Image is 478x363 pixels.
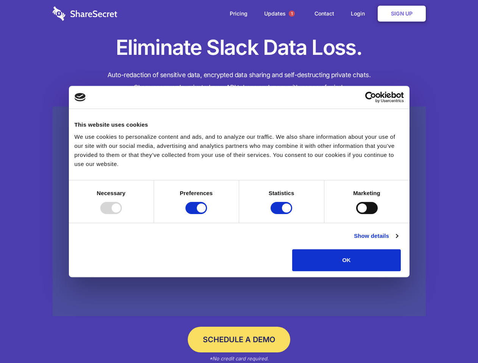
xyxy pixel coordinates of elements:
img: logo [75,93,86,101]
strong: Marketing [353,190,380,196]
img: logo-wordmark-white-trans-d4663122ce5f474addd5e946df7df03e33cb6a1c49d2221995e7729f52c070b2.svg [53,6,117,21]
div: This website uses cookies [75,120,404,129]
a: Schedule a Demo [188,327,290,352]
a: Login [343,2,376,25]
h4: Auto-redaction of sensitive data, encrypted data sharing and self-destructing private chats. Shar... [53,69,426,94]
a: Usercentrics Cookiebot - opens in a new window [338,92,404,103]
button: OK [292,249,401,271]
a: Show details [354,231,398,240]
a: Contact [307,2,342,25]
strong: Statistics [269,190,294,196]
a: Sign Up [378,6,426,22]
a: Pricing [222,2,255,25]
span: 1 [289,11,295,17]
strong: Necessary [97,190,126,196]
div: We use cookies to personalize content and ads, and to analyze our traffic. We also share informat... [75,132,404,169]
strong: Preferences [180,190,213,196]
h1: Eliminate Slack Data Loss. [53,34,426,61]
a: Wistia video thumbnail [53,107,426,316]
em: *No credit card required. [209,355,269,361]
